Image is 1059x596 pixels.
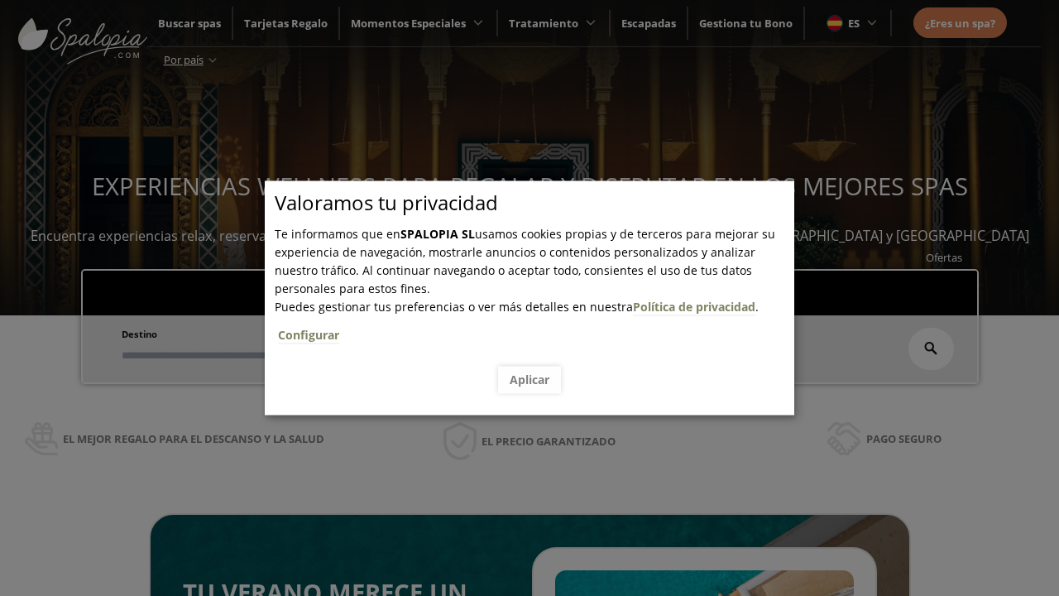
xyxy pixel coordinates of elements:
[633,299,755,315] a: Política de privacidad
[498,366,561,393] button: Aplicar
[278,327,339,344] a: Configurar
[275,194,794,212] p: Valoramos tu privacidad
[275,226,775,296] span: Te informamos que en usamos cookies propias y de terceros para mejorar su experiencia de navegaci...
[275,299,794,354] span: .
[400,226,475,242] b: SPALOPIA SL
[275,299,633,315] span: Puedes gestionar tus preferencias o ver más detalles en nuestra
